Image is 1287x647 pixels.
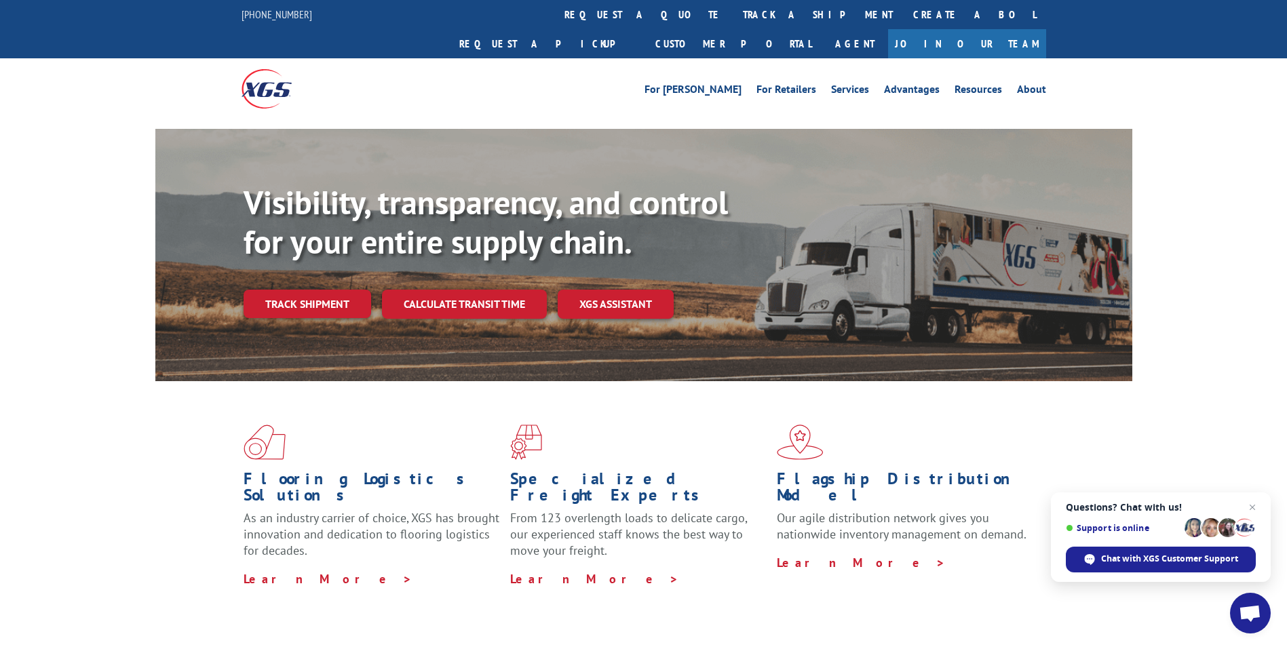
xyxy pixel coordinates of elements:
[1101,553,1238,565] span: Chat with XGS Customer Support
[244,181,728,262] b: Visibility, transparency, and control for your entire supply chain.
[884,84,940,99] a: Advantages
[244,471,500,510] h1: Flooring Logistics Solutions
[242,7,312,21] a: [PHONE_NUMBER]
[510,471,767,510] h1: Specialized Freight Experts
[777,510,1026,542] span: Our agile distribution network gives you nationwide inventory management on demand.
[645,84,742,99] a: For [PERSON_NAME]
[449,29,645,58] a: Request a pickup
[888,29,1046,58] a: Join Our Team
[244,510,499,558] span: As an industry carrier of choice, XGS has brought innovation and dedication to flooring logistics...
[1066,502,1256,513] span: Questions? Chat with us!
[1066,523,1180,533] span: Support is online
[244,425,286,460] img: xgs-icon-total-supply-chain-intelligence-red
[831,84,869,99] a: Services
[822,29,888,58] a: Agent
[777,555,946,570] a: Learn More >
[510,571,679,587] a: Learn More >
[1017,84,1046,99] a: About
[558,290,674,319] a: XGS ASSISTANT
[756,84,816,99] a: For Retailers
[645,29,822,58] a: Customer Portal
[777,471,1033,510] h1: Flagship Distribution Model
[510,425,542,460] img: xgs-icon-focused-on-flooring-red
[510,510,767,570] p: From 123 overlength loads to delicate cargo, our experienced staff knows the best way to move you...
[1230,593,1271,633] a: Open chat
[244,290,371,318] a: Track shipment
[777,425,824,460] img: xgs-icon-flagship-distribution-model-red
[1066,547,1256,572] span: Chat with XGS Customer Support
[244,571,412,587] a: Learn More >
[955,84,1002,99] a: Resources
[382,290,547,319] a: Calculate transit time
